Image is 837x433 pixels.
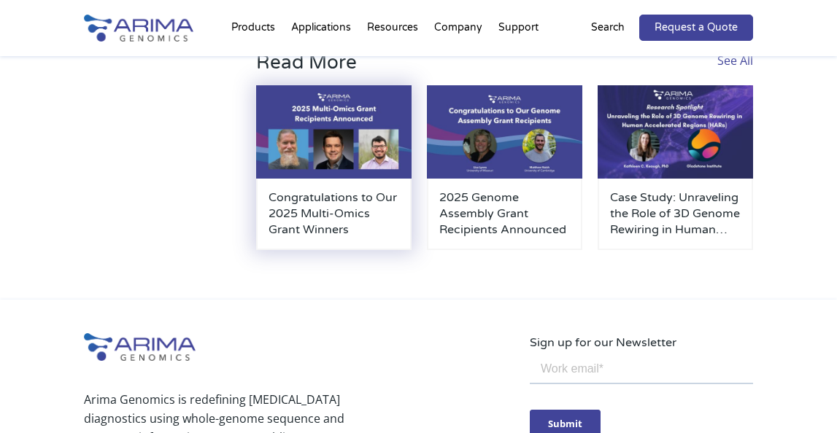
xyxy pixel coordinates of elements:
[256,51,498,85] h3: Read More
[717,52,753,69] a: See All
[84,15,193,42] img: Arima-Genomics-logo
[610,190,741,238] a: Case Study: Unraveling the Role of 3D Genome Rewiring in Human Accelerated Regions (HARs)
[84,333,196,360] img: Arima-Genomics-logo
[256,85,412,179] img: 2025-multi-omics-grant-winners-500x300.jpg
[639,15,753,41] a: Request a Quote
[269,190,399,238] a: Congratulations to Our 2025 Multi-Omics Grant Winners
[591,18,625,37] p: Search
[530,333,753,352] p: Sign up for our Newsletter
[439,190,570,238] a: 2025 Genome Assembly Grant Recipients Announced
[598,85,753,179] img: Arima-Blog-Post-Banner-500x300.jpg
[427,85,582,179] img: genome-assembly-grant-2025-1-500x300.jpg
